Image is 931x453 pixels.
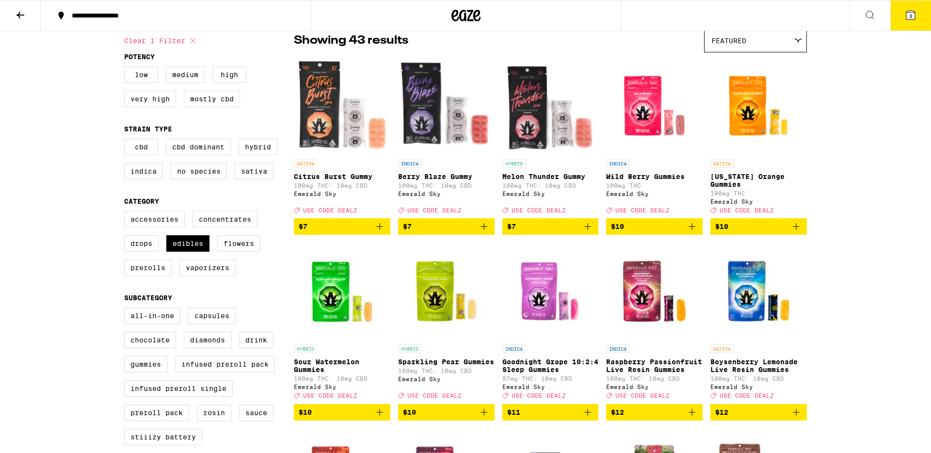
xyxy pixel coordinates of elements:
img: Emerald Sky - Sour Watermelon Gummies [294,243,390,340]
label: Vaporizers [179,259,236,276]
button: 3 [890,0,931,31]
p: SATIVA [710,159,734,168]
button: Add to bag [294,404,390,421]
span: $10 [403,408,416,416]
a: Open page for Sparkling Pear Gummies from Emerald Sky [398,243,495,404]
img: Emerald Sky - Melon Thunder Gummy [502,57,599,154]
p: Goodnight Grape 10:2:4 Sleep Gummies [502,358,599,373]
p: 100mg THC: 10mg CBD [294,182,390,189]
p: Melon Thunder Gummy [502,173,599,180]
button: Clear 1 filter [124,29,199,53]
p: 100mg THC: 10mg CBD [398,182,495,189]
span: USE CODE DEALZ [512,207,566,213]
label: Very High [124,91,176,107]
label: High [212,66,246,83]
span: USE CODE DEALZ [512,393,566,399]
span: Featured [711,37,746,45]
label: Indica [124,163,163,179]
span: USE CODE DEALZ [407,393,462,399]
p: INDICA [606,344,629,353]
span: USE CODE DEALZ [720,393,774,399]
button: Add to bag [398,404,495,421]
p: 100mg THC: 10mg CBD [398,368,495,374]
p: Citrus Burst Gummy [294,173,390,180]
p: 100mg THC [710,190,807,196]
button: Add to bag [502,218,599,235]
a: Open page for Berry Blaze Gummy from Emerald Sky [398,57,495,218]
p: Raspberry Passionfruit Live Resin Gummies [606,358,703,373]
p: INDICA [502,344,526,353]
p: HYBRID [398,344,421,353]
span: USE CODE DEALZ [615,207,670,213]
label: Drops [124,235,159,252]
label: Drink [239,332,273,348]
span: $11 [507,408,520,416]
p: [US_STATE] Orange Gummies [710,173,807,188]
span: $12 [715,408,728,416]
img: Emerald Sky - Boysenberry Lemonade Live Resin Gummies [710,243,807,340]
span: USE CODE DEALZ [303,393,357,399]
span: $7 [299,223,307,230]
label: Prerolls [124,259,172,276]
span: 3 [909,13,912,19]
p: 100mg THC: 10mg CBD [294,375,390,382]
img: Emerald Sky - Goodnight Grape 10:2:4 Sleep Gummies [502,243,599,340]
a: Open page for California Orange Gummies from Emerald Sky [710,57,807,218]
legend: Subcategory [124,294,172,302]
a: Open page for Goodnight Grape 10:2:4 Sleep Gummies from Emerald Sky [502,243,599,404]
label: Edibles [166,235,209,252]
p: INDICA [398,159,421,168]
label: Preroll Pack [124,404,189,421]
p: Wild Berry Gummies [606,173,703,180]
span: $10 [715,223,728,230]
label: Accessories [124,211,185,227]
label: Infused Preroll Single [124,380,233,397]
p: SATIVA [294,159,317,168]
label: STIIIZY Battery [124,429,202,445]
img: Emerald Sky - Raspberry Passionfruit Live Resin Gummies [606,243,703,340]
legend: Category [124,197,159,205]
button: Add to bag [710,404,807,421]
p: 100mg THC: 10mg CBD [606,375,703,382]
label: Mostly CBD [184,91,240,107]
p: 100mg THC: 10mg CBD [710,375,807,382]
label: CBD [124,139,158,155]
label: Hybrid [239,139,277,155]
span: USE CODE DEALZ [407,207,462,213]
label: Capsules [188,307,236,324]
div: Emerald Sky [294,384,390,390]
span: $12 [611,408,624,416]
label: Flowers [217,235,260,252]
label: Infused Preroll Pack [175,356,275,372]
img: Emerald Sky - Sparkling Pear Gummies [398,243,495,340]
div: Emerald Sky [502,384,599,390]
p: Sparkling Pear Gummies [398,358,495,366]
button: Add to bag [710,218,807,235]
label: Gummies [124,356,167,372]
img: Emerald Sky - Citrus Burst Gummy [294,57,390,154]
p: Showing 43 results [294,32,408,49]
img: Emerald Sky - Wild Berry Gummies [606,57,703,154]
div: Emerald Sky [398,191,495,197]
span: USE CODE DEALZ [615,393,670,399]
span: $10 [299,408,312,416]
label: CBD Dominant [166,139,231,155]
label: Low [124,66,158,83]
div: Emerald Sky [606,191,703,197]
div: Emerald Sky [710,384,807,390]
legend: Potency [124,53,155,61]
p: Berry Blaze Gummy [398,173,495,180]
button: Add to bag [606,404,703,421]
a: Open page for Citrus Burst Gummy from Emerald Sky [294,57,390,218]
p: Boysenberry Lemonade Live Resin Gummies [710,358,807,373]
button: Add to bag [502,404,599,421]
label: Diamonds [184,332,231,348]
legend: Strain Type [124,125,172,133]
div: Emerald Sky [294,191,390,197]
img: Emerald Sky - California Orange Gummies [710,57,807,154]
div: Emerald Sky [502,191,599,197]
a: Open page for Melon Thunder Gummy from Emerald Sky [502,57,599,218]
span: USE CODE DEALZ [720,207,774,213]
a: Open page for Wild Berry Gummies from Emerald Sky [606,57,703,218]
label: Medium [166,66,205,83]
